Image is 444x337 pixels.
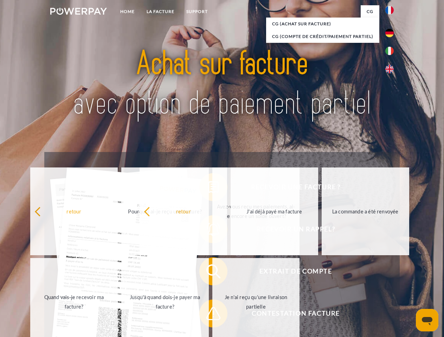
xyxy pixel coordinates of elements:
div: Pourquoi ai-je reçu une facture? [126,206,205,216]
a: LA FACTURE [141,5,180,18]
div: La commande a été renvoyée [326,206,405,216]
img: de [385,29,394,37]
img: logo-powerpay-white.svg [50,8,107,15]
a: Home [114,5,141,18]
a: CG (Compte de crédit/paiement partiel) [266,30,379,43]
a: Support [180,5,214,18]
a: CG (achat sur facture) [266,18,379,30]
a: CG [361,5,379,18]
div: Jusqu'à quand dois-je payer ma facture? [126,292,205,311]
img: title-powerpay_fr.svg [67,34,377,134]
div: Je n'ai reçu qu'une livraison partielle [217,292,296,311]
img: it [385,47,394,55]
img: fr [385,6,394,14]
img: en [385,65,394,73]
div: retour [144,206,223,216]
iframe: Bouton de lancement de la fenêtre de messagerie [416,309,438,331]
div: Quand vais-je recevoir ma facture? [34,292,114,311]
div: retour [34,206,114,216]
div: J'ai déjà payé ma facture [235,206,314,216]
